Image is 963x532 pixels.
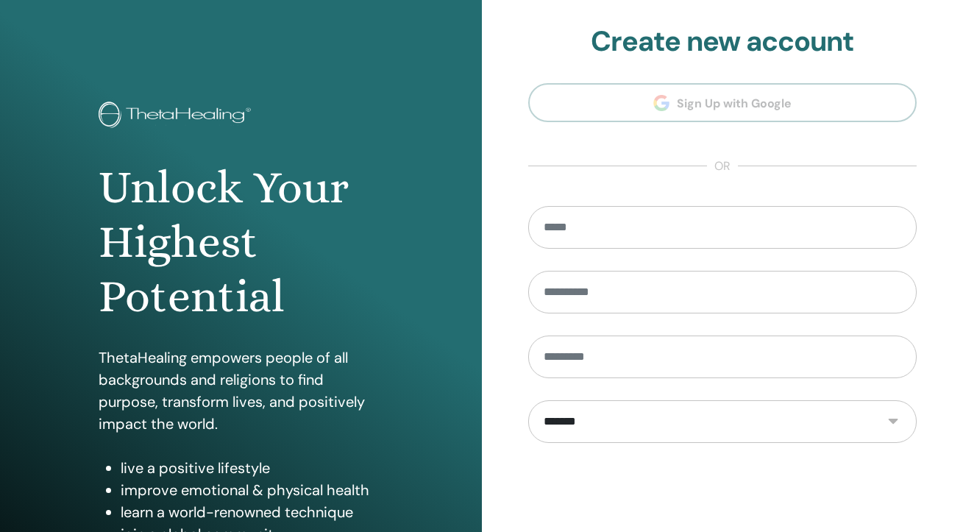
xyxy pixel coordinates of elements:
[528,25,917,59] h2: Create new account
[99,160,383,324] h1: Unlock Your Highest Potential
[121,479,383,501] li: improve emotional & physical health
[707,157,738,175] span: or
[121,501,383,523] li: learn a world-renowned technique
[611,465,834,522] iframe: reCAPTCHA
[121,457,383,479] li: live a positive lifestyle
[99,347,383,435] p: ThetaHealing empowers people of all backgrounds and religions to find purpose, transform lives, a...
